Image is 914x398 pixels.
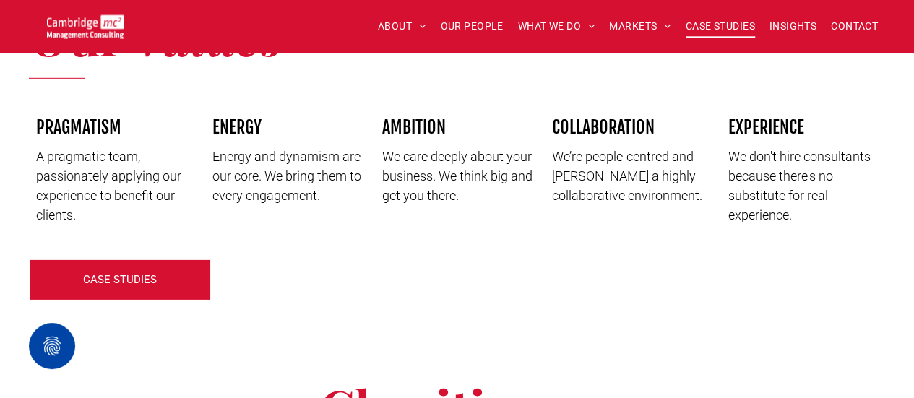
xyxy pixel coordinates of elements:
[686,15,755,38] span: CASE STUDIES
[552,149,702,203] span: We’re people-centred and [PERSON_NAME] a highly collaborative environment.
[433,15,510,38] a: OUR PEOPLE
[29,259,210,300] a: CASE STUDIES
[36,149,181,222] span: A pragmatic team, passionately applying our experience to benefit our clients.
[36,116,121,138] span: PRAGMATISM
[728,149,871,222] span: We don't hire consultants because there's no substitute for real experience.
[47,17,124,32] a: Your Business Transformed | Cambridge Management Consulting
[678,15,762,38] a: CASE STUDIES
[212,116,262,138] span: ENERGY
[728,116,804,138] span: EXPERIENCE
[212,149,361,203] span: Energy and dynamism are our core. We bring them to every engagement.
[382,116,446,138] span: AMBITION
[602,15,678,38] a: MARKETS
[382,149,533,203] span: We care deeply about your business. We think big and get you there.
[83,261,157,298] span: CASE STUDIES
[824,15,885,38] a: CONTACT
[762,15,824,38] a: INSIGHTS
[552,116,655,138] span: COLLABORATION
[511,15,603,38] a: WHAT WE DO
[47,14,124,38] img: Go to Homepage
[371,15,434,38] a: ABOUT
